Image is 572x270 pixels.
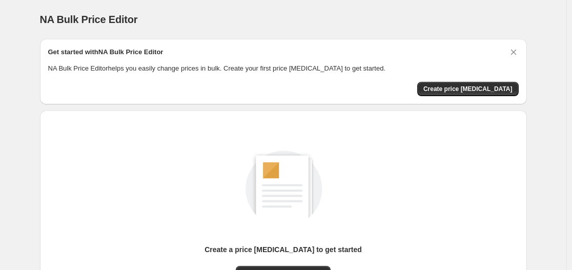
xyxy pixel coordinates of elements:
p: NA Bulk Price Editor helps you easily change prices in bulk. Create your first price [MEDICAL_DAT... [48,63,519,74]
p: Create a price [MEDICAL_DATA] to get started [205,244,362,255]
h2: Get started with NA Bulk Price Editor [48,47,164,57]
span: NA Bulk Price Editor [40,14,138,25]
span: Create price [MEDICAL_DATA] [423,85,513,93]
button: Dismiss card [508,47,519,57]
button: Create price change job [417,82,519,96]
